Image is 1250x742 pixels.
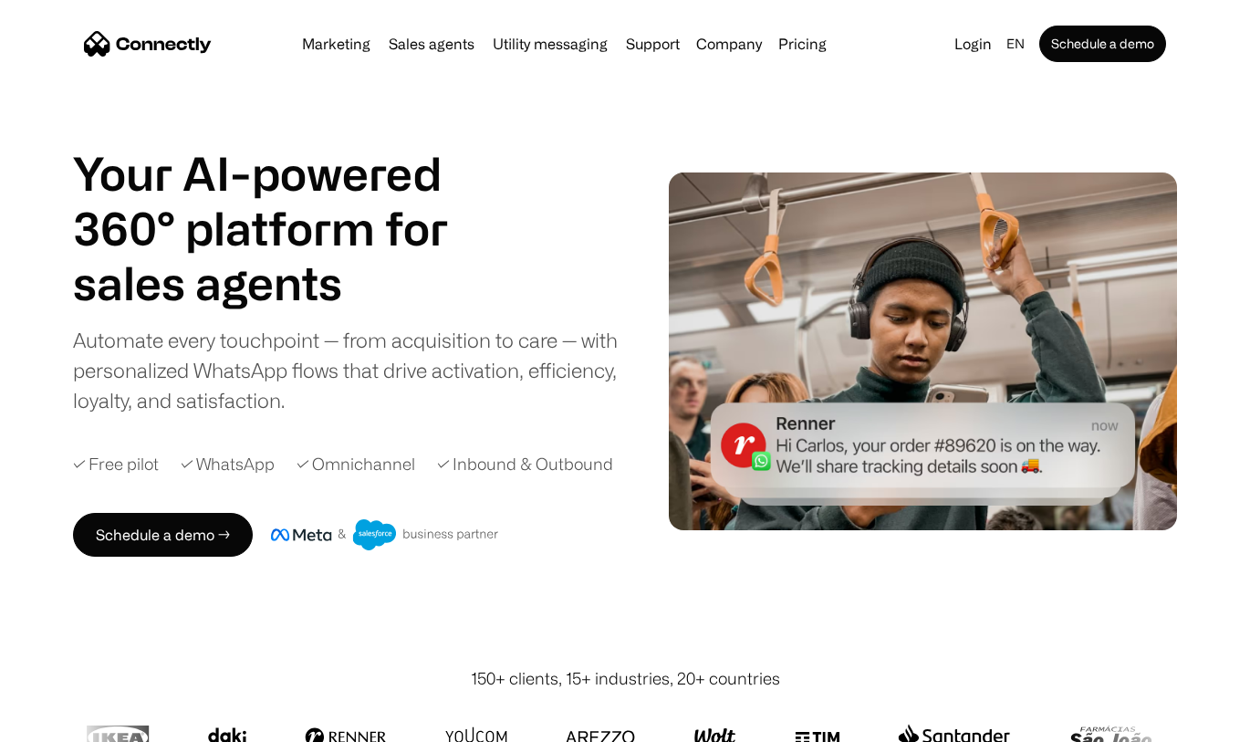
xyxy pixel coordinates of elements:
div: carousel [73,256,493,310]
div: ✓ Omnichannel [297,452,415,476]
div: ✓ WhatsApp [181,452,275,476]
a: Schedule a demo [1039,26,1166,62]
a: Utility messaging [485,37,615,51]
a: Pricing [771,37,834,51]
ul: Language list [36,710,109,736]
a: Sales agents [381,37,482,51]
div: Automate every touchpoint — from acquisition to care — with personalized WhatsApp flows that driv... [73,325,619,415]
aside: Language selected: English [18,708,109,736]
a: Marketing [295,37,378,51]
a: Support [619,37,687,51]
a: Schedule a demo → [73,513,253,557]
div: ✓ Inbound & Outbound [437,452,613,476]
h1: Your AI-powered 360° platform for [73,146,493,256]
h1: sales agents [73,256,493,310]
a: home [84,30,212,57]
div: 150+ clients, 15+ industries, 20+ countries [471,666,780,691]
img: Meta and Salesforce business partner badge. [271,519,499,550]
div: en [1006,31,1025,57]
div: Company [691,31,767,57]
div: 1 of 4 [73,256,493,310]
div: ✓ Free pilot [73,452,159,476]
a: Login [947,31,999,57]
div: Company [696,31,762,57]
div: en [999,31,1036,57]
